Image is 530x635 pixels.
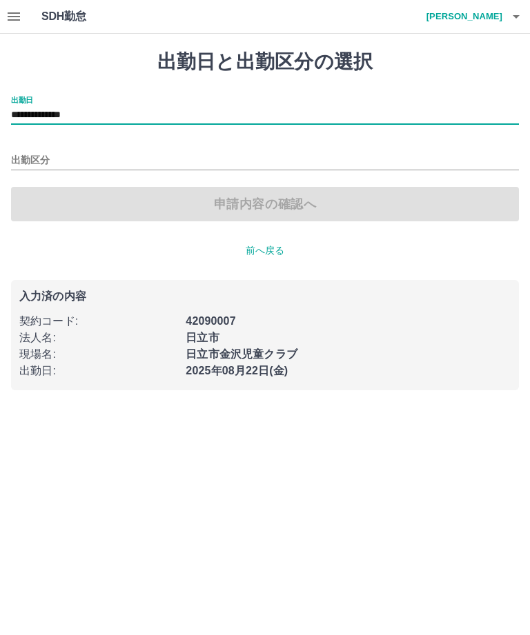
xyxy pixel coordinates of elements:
[186,348,297,360] b: 日立市金沢児童クラブ
[186,365,288,376] b: 2025年08月22日(金)
[19,330,177,346] p: 法人名 :
[186,315,235,327] b: 42090007
[19,346,177,363] p: 現場名 :
[11,50,519,74] h1: 出勤日と出勤区分の選択
[19,313,177,330] p: 契約コード :
[186,332,219,343] b: 日立市
[11,94,33,105] label: 出勤日
[19,291,511,302] p: 入力済の内容
[19,363,177,379] p: 出勤日 :
[11,243,519,258] p: 前へ戻る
